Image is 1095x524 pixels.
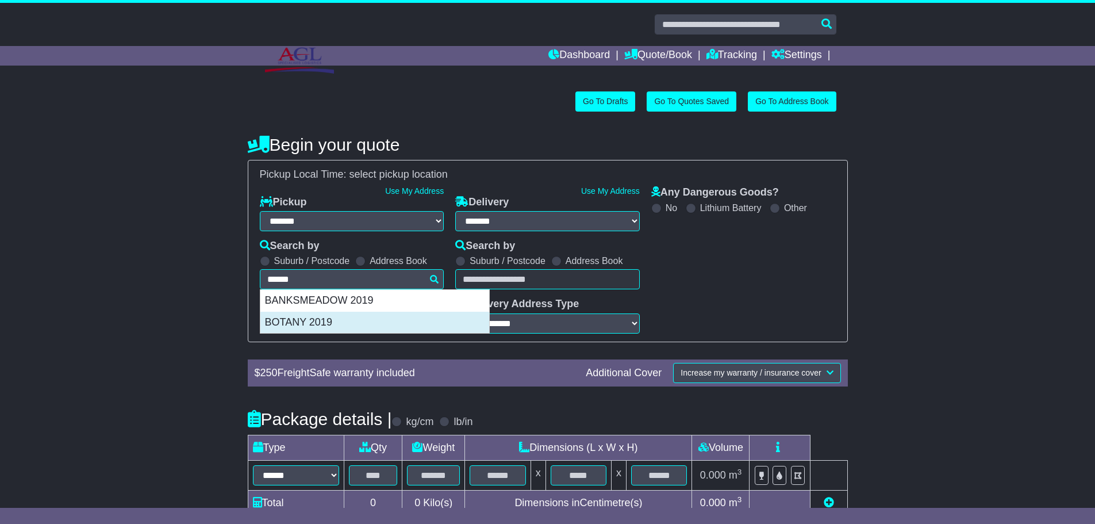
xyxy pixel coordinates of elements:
h4: Package details | [248,410,392,429]
td: Kilo(s) [402,490,465,515]
div: BANKSMEADOW 2019 [260,290,489,312]
div: BOTANY 2019 [260,312,489,334]
span: 0 [414,497,420,508]
label: Delivery Address Type [455,298,579,311]
a: Use My Address [581,186,640,196]
td: Dimensions (L x W x H) [465,435,692,460]
a: Add new item [824,497,834,508]
span: 250 [260,367,278,378]
label: No [666,202,677,213]
td: Total [248,490,344,515]
label: Pickup [260,196,307,209]
label: Suburb / Postcode [274,255,350,266]
label: Other [784,202,807,213]
label: Search by [455,240,515,253]
span: Increase my warranty / insurance cover [681,368,821,377]
a: Go To Address Book [748,91,836,112]
label: Suburb / Postcode [470,255,545,266]
a: Go To Drafts [575,91,635,112]
div: Additional Cover [580,367,667,380]
td: 0 [344,490,402,515]
button: Increase my warranty / insurance cover [673,363,840,383]
span: 0.000 [700,497,726,508]
label: lb/in [454,416,472,429]
span: 0.000 [700,469,726,481]
td: Qty [344,435,402,460]
span: m [729,469,742,481]
td: Dimensions in Centimetre(s) [465,490,692,515]
label: Address Book [370,255,427,266]
label: Search by [260,240,320,253]
label: Lithium Battery [700,202,762,213]
a: Settings [771,46,822,66]
td: Type [248,435,344,460]
div: $ FreightSafe warranty included [249,367,581,380]
sup: 3 [737,468,742,476]
a: Quote/Book [624,46,692,66]
span: select pickup location [349,169,448,180]
label: Delivery [455,196,509,209]
a: Tracking [706,46,757,66]
span: m [729,497,742,508]
label: kg/cm [406,416,433,429]
a: Use My Address [385,186,444,196]
td: x [531,460,545,490]
td: Volume [692,435,750,460]
td: Weight [402,435,465,460]
label: Address Book [566,255,623,266]
label: Any Dangerous Goods? [651,186,779,199]
sup: 3 [737,495,742,504]
div: Pickup Local Time: [254,169,842,181]
td: x [612,460,627,490]
h4: Begin your quote [248,135,848,154]
a: Dashboard [548,46,610,66]
a: Go To Quotes Saved [647,91,736,112]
